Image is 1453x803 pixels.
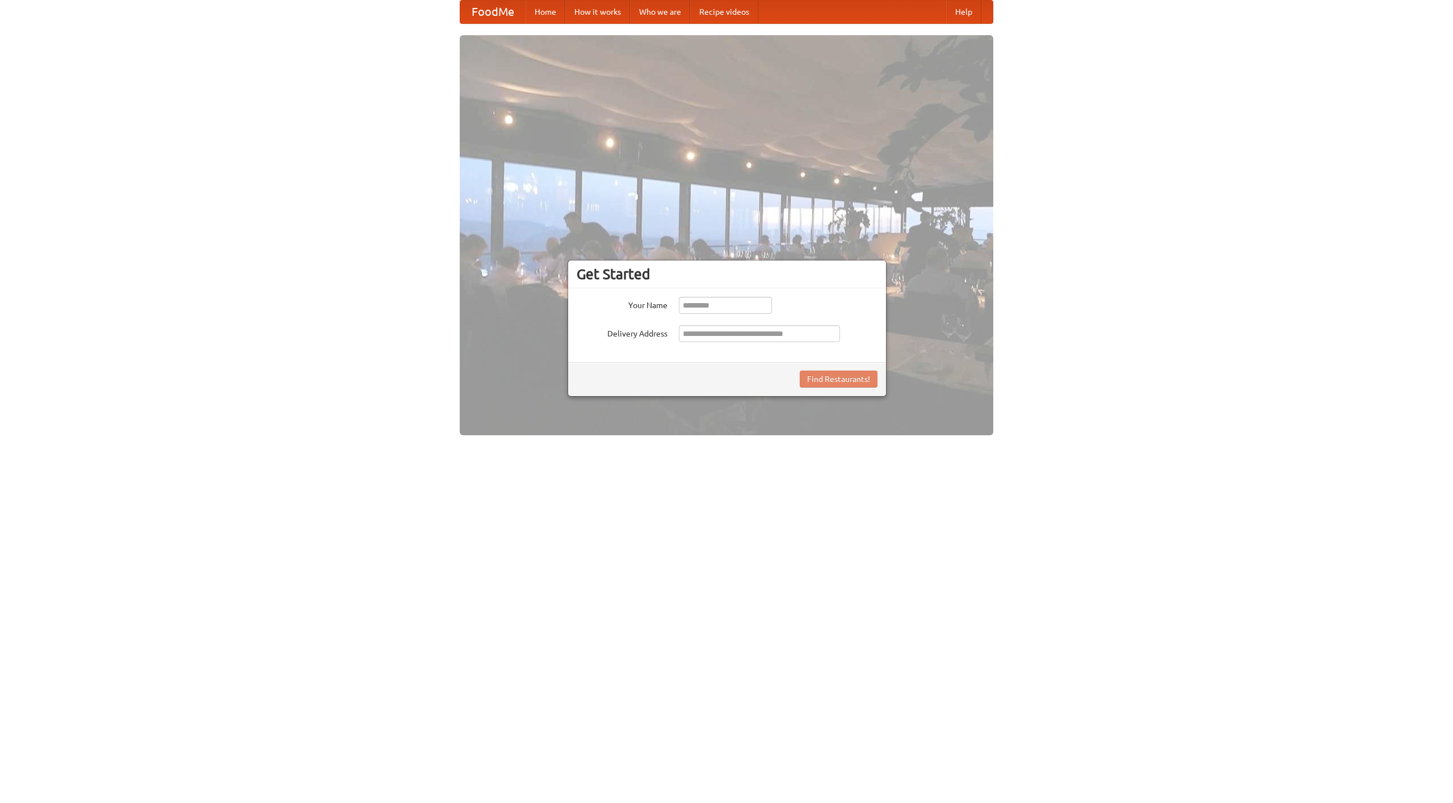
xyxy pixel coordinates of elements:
a: Recipe videos [690,1,758,23]
label: Delivery Address [577,325,667,339]
a: Who we are [630,1,690,23]
h3: Get Started [577,266,877,283]
a: Home [526,1,565,23]
button: Find Restaurants! [800,371,877,388]
a: FoodMe [460,1,526,23]
a: Help [946,1,981,23]
label: Your Name [577,297,667,311]
a: How it works [565,1,630,23]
